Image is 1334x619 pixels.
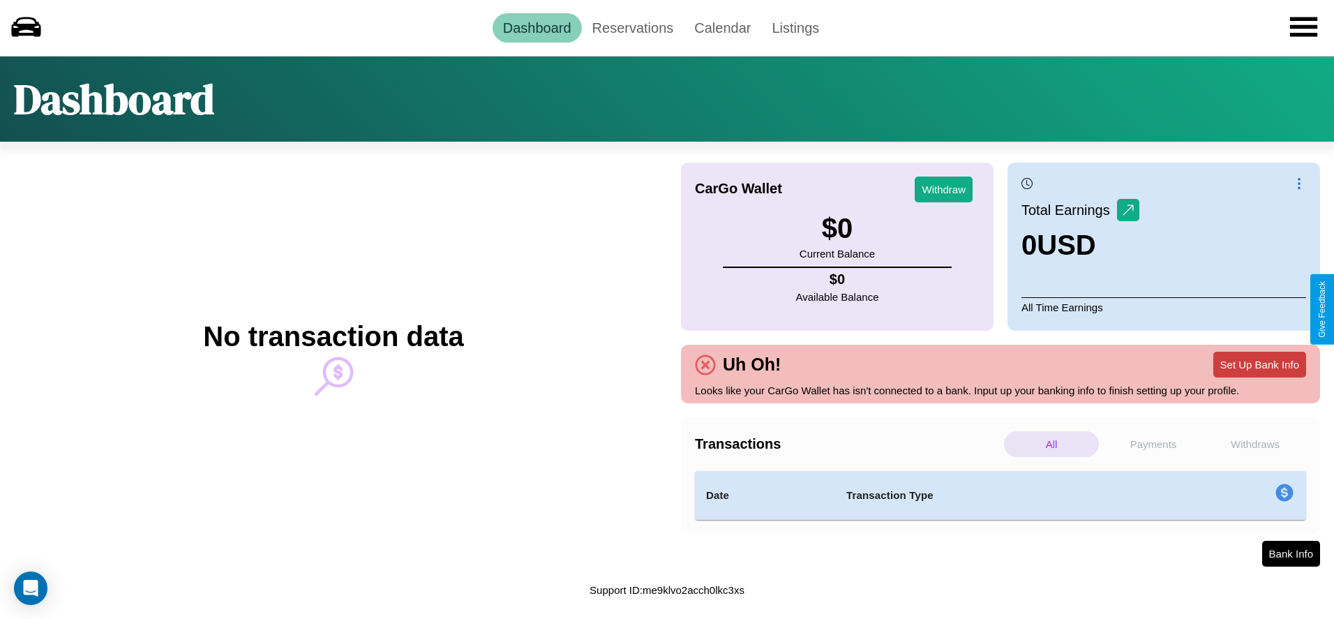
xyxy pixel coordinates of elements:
[796,288,879,306] p: Available Balance
[915,177,973,202] button: Withdraw
[800,244,875,263] p: Current Balance
[203,321,463,352] h2: No transaction data
[1021,297,1306,317] p: All Time Earnings
[695,381,1306,400] p: Looks like your CarGo Wallet has isn't connected to a bank. Input up your banking info to finish ...
[684,13,761,43] a: Calendar
[1262,541,1320,567] button: Bank Info
[1021,197,1117,223] p: Total Earnings
[590,581,744,599] p: Support ID: me9klvo2acch0lkc3xs
[800,213,875,244] h3: $ 0
[706,487,824,504] h4: Date
[1213,352,1306,378] button: Set Up Bank Info
[1021,230,1139,261] h3: 0 USD
[796,271,879,288] h4: $ 0
[716,355,788,375] h4: Uh Oh!
[493,13,582,43] a: Dashboard
[695,181,782,197] h4: CarGo Wallet
[846,487,1162,504] h4: Transaction Type
[14,70,214,128] h1: Dashboard
[1106,431,1201,457] p: Payments
[1004,431,1099,457] p: All
[695,471,1306,520] table: simple table
[14,572,47,605] div: Open Intercom Messenger
[1317,281,1327,338] div: Give Feedback
[582,13,684,43] a: Reservations
[761,13,830,43] a: Listings
[1208,431,1303,457] p: Withdraws
[695,436,1000,452] h4: Transactions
